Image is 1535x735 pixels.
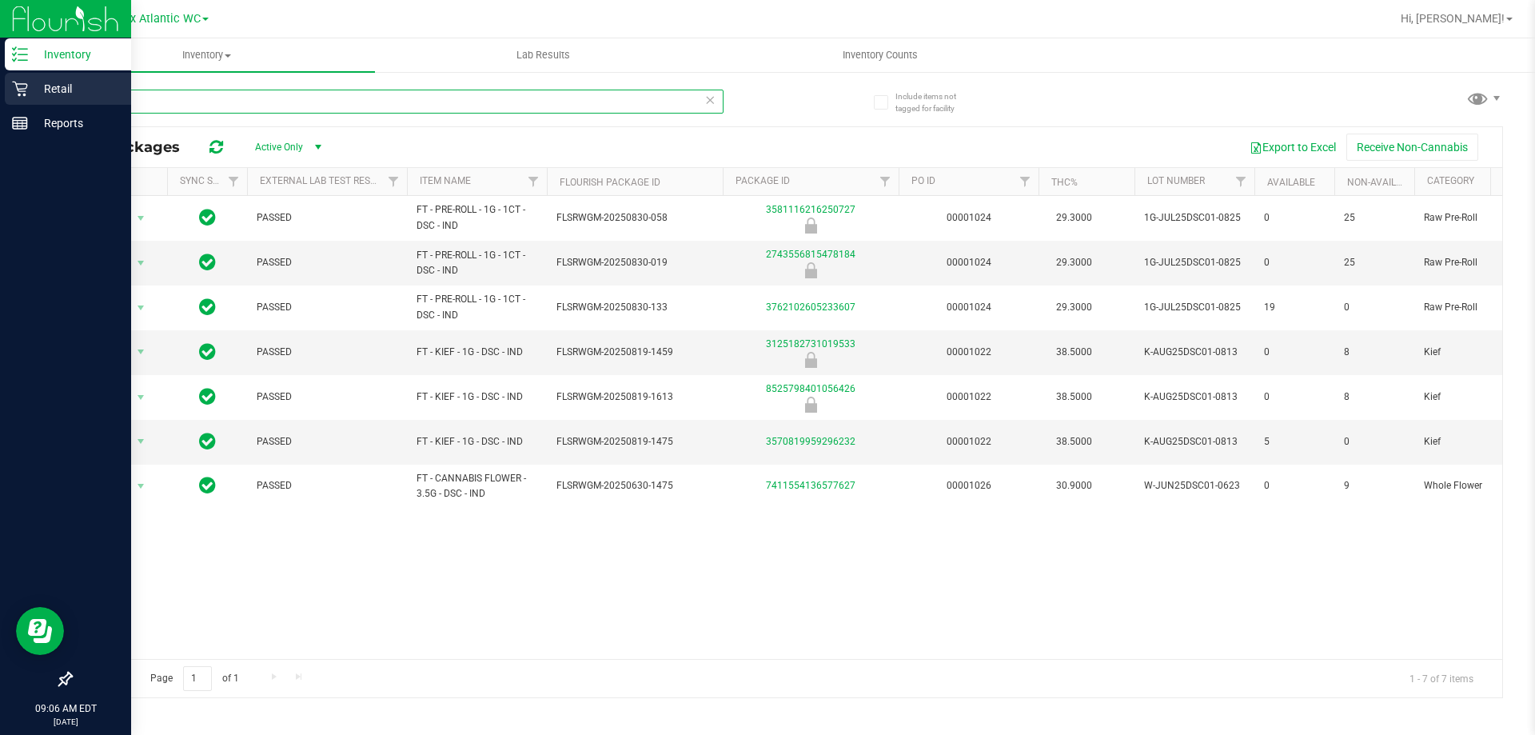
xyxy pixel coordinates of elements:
span: Inventory [38,48,375,62]
a: Item Name [420,175,471,186]
span: Lab Results [495,48,592,62]
div: Newly Received [720,397,901,413]
a: Filter [221,168,247,195]
span: 0 [1264,389,1325,405]
span: 25 [1344,210,1405,226]
a: Filter [1228,168,1254,195]
span: select [131,475,151,497]
p: [DATE] [7,716,124,728]
a: 3125182731019533 [766,338,855,350]
span: 29.3000 [1048,206,1100,230]
span: FLSRWGM-20250819-1613 [556,389,713,405]
a: External Lab Test Result [260,175,385,186]
a: Inventory [38,38,375,72]
span: 0 [1344,434,1405,449]
a: Non-Available [1347,177,1418,188]
span: 25 [1344,255,1405,270]
span: 8 [1344,389,1405,405]
span: select [131,341,151,363]
span: Page of 1 [137,666,252,691]
a: PO ID [911,175,935,186]
a: 3581116216250727 [766,204,855,215]
span: In Sync [199,296,216,318]
input: Search Package ID, Item Name, SKU, Lot or Part Number... [70,90,724,114]
span: FT - KIEF - 1G - DSC - IND [417,434,537,449]
span: 0 [1264,255,1325,270]
inline-svg: Inventory [12,46,28,62]
span: 29.3000 [1048,251,1100,274]
span: 38.5000 [1048,385,1100,409]
span: 0 [1344,300,1405,315]
p: Inventory [28,45,124,64]
a: 00001026 [947,480,991,491]
span: select [131,252,151,274]
span: PASSED [257,389,397,405]
a: Sync Status [180,175,241,186]
a: 3570819959296232 [766,436,855,447]
span: PASSED [257,345,397,360]
a: Filter [381,168,407,195]
span: 1G-JUL25DSC01-0825 [1144,255,1245,270]
span: 19 [1264,300,1325,315]
span: 29.3000 [1048,296,1100,319]
a: 00001022 [947,346,991,358]
span: 30.9000 [1048,474,1100,497]
span: 9 [1344,478,1405,493]
span: 5 [1264,434,1325,449]
a: 00001024 [947,302,991,313]
span: In Sync [199,385,216,408]
span: Include items not tagged for facility [895,90,975,114]
button: Receive Non-Cannabis [1346,134,1478,161]
a: Filter [520,168,547,195]
span: select [131,386,151,409]
iframe: Resource center [16,607,64,655]
span: PASSED [257,255,397,270]
p: 09:06 AM EDT [7,701,124,716]
span: Inventory Counts [821,48,939,62]
span: PASSED [257,210,397,226]
div: Newly Received [720,262,901,278]
span: Clear [704,90,716,110]
a: Lab Results [375,38,712,72]
a: 3762102605233607 [766,302,855,313]
a: Flourish Package ID [560,177,660,188]
span: FLSRWGM-20250819-1459 [556,345,713,360]
span: Hi, [PERSON_NAME]! [1401,12,1505,25]
span: In Sync [199,430,216,453]
a: Filter [1012,168,1039,195]
span: 38.5000 [1048,430,1100,453]
span: FT - PRE-ROLL - 1G - 1CT - DSC - IND [417,292,537,322]
a: 00001022 [947,391,991,402]
span: 0 [1264,345,1325,360]
span: 8 [1344,345,1405,360]
inline-svg: Retail [12,81,28,97]
span: In Sync [199,206,216,229]
span: 1G-JUL25DSC01-0825 [1144,300,1245,315]
span: FT - KIEF - 1G - DSC - IND [417,389,537,405]
span: Jax Atlantic WC [118,12,201,26]
span: FLSRWGM-20250830-019 [556,255,713,270]
span: FT - KIEF - 1G - DSC - IND [417,345,537,360]
a: Category [1427,175,1474,186]
span: FLSRWGM-20250830-133 [556,300,713,315]
a: THC% [1051,177,1078,188]
a: Inventory Counts [712,38,1048,72]
span: select [131,297,151,319]
span: In Sync [199,251,216,274]
span: PASSED [257,434,397,449]
span: 1G-JUL25DSC01-0825 [1144,210,1245,226]
span: K-AUG25DSC01-0813 [1144,389,1245,405]
div: Newly Received [720,352,901,368]
span: PASSED [257,300,397,315]
a: Lot Number [1147,175,1205,186]
a: Package ID [736,175,790,186]
span: PASSED [257,478,397,493]
span: 0 [1264,210,1325,226]
span: 0 [1264,478,1325,493]
span: select [131,207,151,230]
input: 1 [183,666,212,691]
span: select [131,430,151,453]
p: Retail [28,79,124,98]
inline-svg: Reports [12,115,28,131]
span: In Sync [199,474,216,497]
